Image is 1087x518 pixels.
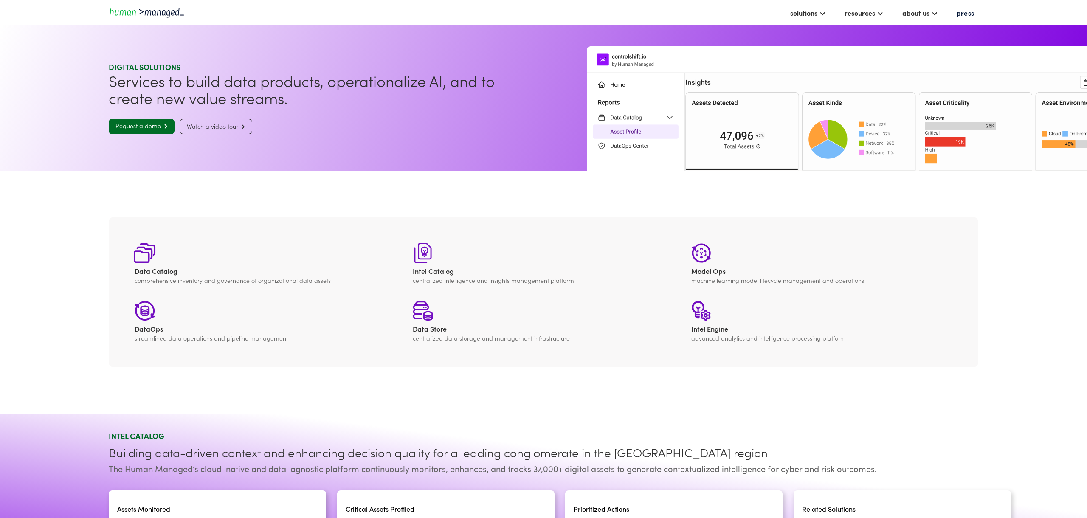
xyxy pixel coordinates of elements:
[135,277,396,284] div: comprehensive inventory and governance of organizational data assets
[790,8,817,18] div: solutions
[413,301,674,341] a: Data Storecentralized data storage and management infrastructure
[691,277,952,284] div: machine learning model lifecycle management and operations
[413,243,674,284] a: Intel Catalogcentralized intelligence and insights management platform
[135,243,396,284] a: Data Catalogcomprehensive inventory and governance of organizational data assets
[952,6,978,20] a: press
[135,324,396,333] div: DataOps
[691,243,952,284] a: Model Opsmachine learning model lifecycle management and operations
[691,335,952,341] div: advanced analytics and intelligence processing platform
[135,301,396,341] a: DataOpsstreamlined data operations and pipeline management
[413,267,674,275] div: Intel Catalog
[135,335,396,341] div: streamlined data operations and pipeline management
[691,324,952,333] div: Intel Engine
[109,72,540,106] h1: Services to build data products, operationalize AI, and to create new value streams.
[109,445,978,460] div: Building data-driven context and enhancing decision quality for a leading conglomerate in the [GE...
[413,335,674,341] div: centralized data storage and management infrastructure
[238,124,245,129] span: 
[413,277,674,284] div: centralized intelligence and insights management platform
[691,267,952,275] div: Model Ops
[135,267,396,275] div: Data Catalog
[109,119,175,134] a: Request a demo
[691,301,952,341] a: Intel Engineadvanced analytics and intelligence processing platform
[161,124,168,129] span: 
[109,62,540,72] div: Digital SOLUTIONS
[109,431,978,441] div: intel catalog
[180,119,252,134] a: Watch a video tour
[109,463,978,473] div: The Human Managed’s cloud-native and data-agnostic platform continuously monitors, enhances, and ...
[902,8,929,18] div: about us
[845,8,875,18] div: resources
[413,324,674,333] div: Data Store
